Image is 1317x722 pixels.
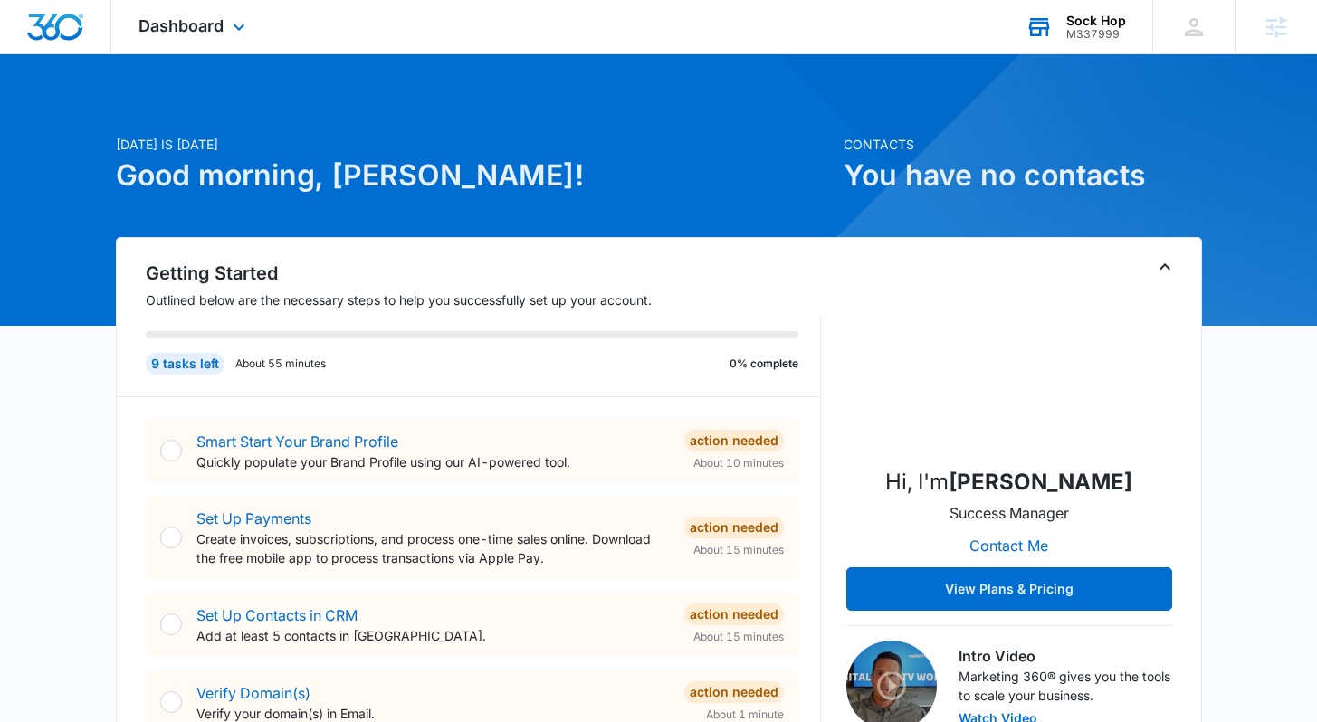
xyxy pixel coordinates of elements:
h2: Getting Started [146,260,821,287]
p: Marketing 360® gives you the tools to scale your business. [959,667,1172,705]
strong: [PERSON_NAME] [949,469,1132,495]
a: Set Up Payments [196,509,311,527]
p: Success Manager [950,502,1069,524]
p: Hi, I'm [885,466,1132,499]
button: Toggle Collapse [1154,256,1176,278]
div: Action Needed [684,603,784,625]
p: Outlined below are the necessary steps to help you successfully set up your account. [146,290,821,309]
p: About 55 minutes [235,356,326,372]
a: Verify Domain(s) [196,684,310,702]
a: Set Up Contacts in CRM [196,606,358,624]
p: Add at least 5 contacts in [GEOGRAPHIC_DATA]. [196,626,670,645]
div: 9 tasks left [146,353,224,375]
div: account id [1066,28,1126,41]
div: Action Needed [684,430,784,451]
button: Contact Me [951,524,1066,567]
p: 0% complete [730,356,798,372]
span: About 10 minutes [693,455,784,471]
h3: Intro Video [959,645,1172,667]
p: Quickly populate your Brand Profile using our AI-powered tool. [196,452,670,471]
p: Contacts [844,135,1202,154]
a: Smart Start Your Brand Profile [196,432,398,451]
button: View Plans & Pricing [846,567,1172,611]
span: About 15 minutes [693,542,784,558]
div: Action Needed [684,681,784,703]
p: Create invoices, subscriptions, and process one-time sales online. Download the free mobile app t... [196,529,670,567]
div: account name [1066,14,1126,28]
div: Action Needed [684,517,784,538]
h1: Good morning, [PERSON_NAME]! [116,154,833,197]
p: [DATE] is [DATE] [116,135,833,154]
span: About 15 minutes [693,629,784,645]
img: Mary Brenton [919,271,1100,451]
span: Dashboard [138,16,224,35]
h1: You have no contacts [844,154,1202,197]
